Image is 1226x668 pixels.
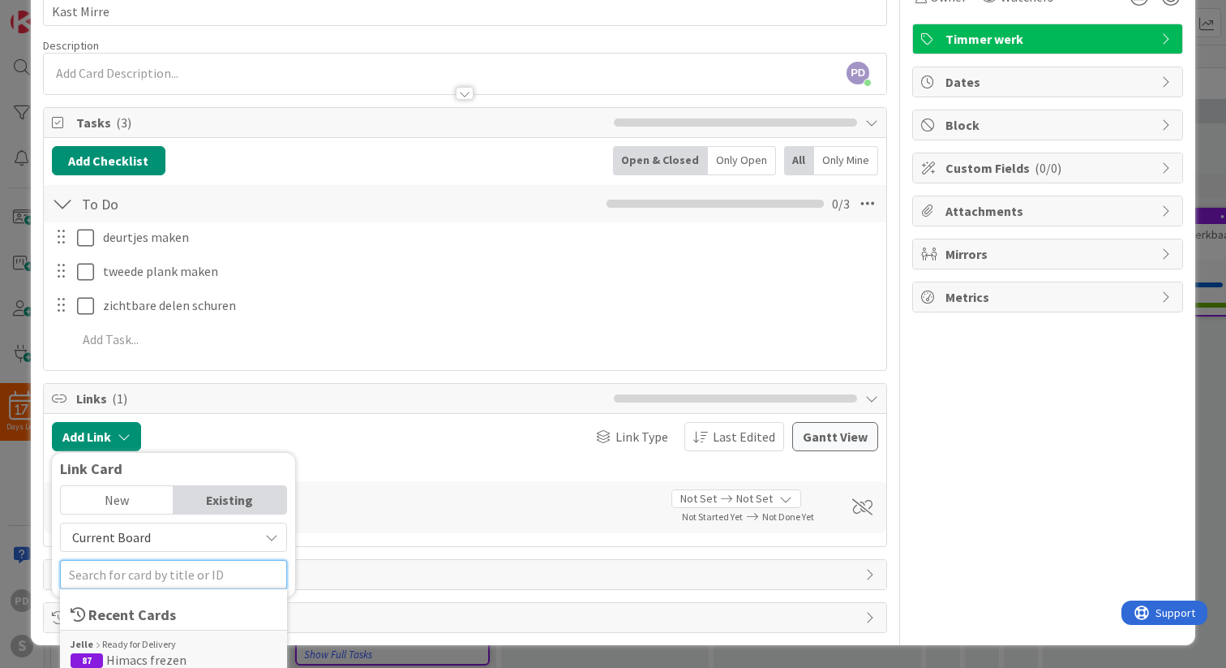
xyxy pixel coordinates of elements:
span: Tasks [76,113,606,132]
input: Search for card by title or ID [60,560,287,589]
span: PD [847,62,869,84]
p: deurtjes maken [103,228,875,247]
div: Recent Cards [71,604,276,626]
span: Dates [945,72,1153,92]
span: Link Type [615,427,668,446]
span: Timmer werk [945,29,1153,49]
p: tweede plank maken [103,262,875,281]
span: Support [34,2,74,22]
div: All [784,146,814,175]
span: Not Set [736,490,773,507]
button: Add Checklist [52,146,165,175]
span: Attachments [945,201,1153,221]
button: Gantt View [792,422,878,451]
span: Not Started Yet [682,511,743,523]
div: New [61,486,174,514]
span: ( 3 ) [116,114,131,131]
span: 0 / 3 [832,194,850,213]
span: ( 1 ) [112,390,127,407]
span: Custom Fields [945,158,1153,178]
span: Not Done Yet [762,511,814,523]
span: Description [43,38,99,53]
button: Add Link [52,422,141,451]
span: Metrics [945,287,1153,307]
button: Last Edited [684,422,784,451]
span: Comments [76,565,857,584]
span: Not Set [680,490,717,507]
b: Jelle [71,637,93,652]
span: Links [76,389,606,408]
span: Block [945,115,1153,135]
p: zichtbare delen schuren [103,296,875,315]
span: Last Edited [713,427,775,446]
div: 87 [71,653,103,668]
span: Himacs frezen [106,652,186,668]
div: Ready for Delivery [71,637,276,652]
div: Link Card [60,461,287,477]
span: Mirrors [945,244,1153,264]
span: History [76,608,857,627]
span: Current Board [72,529,151,545]
div: Open & Closed [613,146,708,175]
div: Children [56,456,874,474]
div: Existing [174,486,286,514]
span: ( 0/0 ) [1035,160,1061,176]
input: Add Checklist... [76,189,435,218]
div: Only Mine [814,146,878,175]
div: Only Open [708,146,776,175]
